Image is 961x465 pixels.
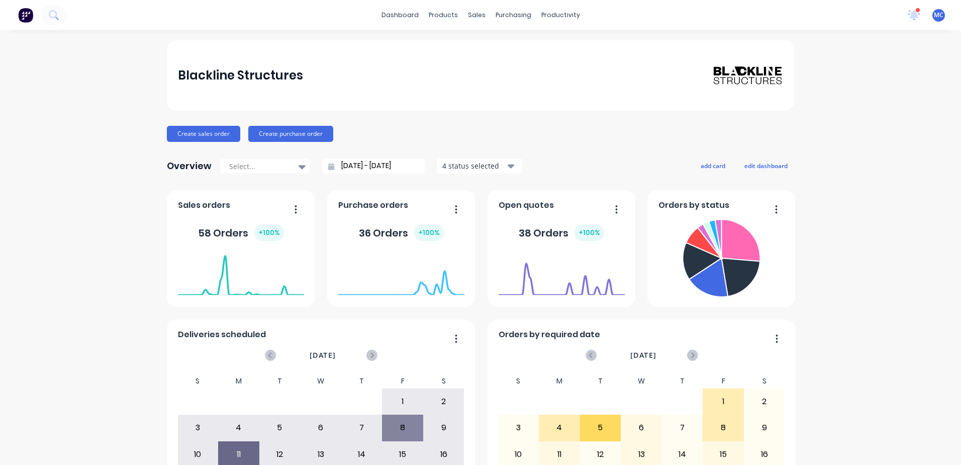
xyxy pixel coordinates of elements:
[424,389,464,414] div: 2
[382,415,423,440] div: 8
[738,159,794,172] button: edit dashboard
[744,415,785,440] div: 9
[662,374,703,389] div: T
[703,415,743,440] div: 8
[658,199,729,211] span: Orders by status
[437,159,522,174] button: 4 status selected
[178,415,218,440] div: 3
[178,199,230,211] span: Sales orders
[376,8,424,23] a: dashboard
[424,415,464,440] div: 9
[248,126,333,142] button: Create purchase order
[382,389,423,414] div: 1
[713,65,783,86] img: Blackline Structures
[177,374,219,389] div: S
[491,8,536,23] div: purchasing
[539,415,580,440] div: 4
[382,374,423,389] div: F
[254,224,284,241] div: + 100 %
[424,8,463,23] div: products
[934,11,943,20] span: MC
[630,350,656,361] span: [DATE]
[359,224,444,241] div: 36 Orders
[423,374,464,389] div: S
[519,224,604,241] div: 38 Orders
[341,374,382,389] div: T
[621,374,662,389] div: W
[536,8,585,23] div: productivity
[198,224,284,241] div: 58 Orders
[301,415,341,440] div: 6
[167,156,212,176] div: Overview
[218,374,259,389] div: M
[498,374,539,389] div: S
[463,8,491,23] div: sales
[18,8,33,23] img: Factory
[219,415,259,440] div: 4
[260,415,300,440] div: 5
[580,374,621,389] div: T
[621,415,661,440] div: 6
[744,374,785,389] div: S
[442,161,506,171] div: 4 status selected
[178,65,303,86] div: Blackline Structures
[499,199,554,211] span: Open quotes
[300,374,341,389] div: W
[581,415,621,440] div: 5
[694,159,732,172] button: add card
[744,389,785,414] div: 2
[338,199,408,211] span: Purchase orders
[662,415,703,440] div: 7
[167,126,240,142] button: Create sales order
[414,224,444,241] div: + 100 %
[703,374,744,389] div: F
[259,374,301,389] div: T
[310,350,336,361] span: [DATE]
[342,415,382,440] div: 7
[703,389,743,414] div: 1
[574,224,604,241] div: + 100 %
[499,415,539,440] div: 3
[539,374,580,389] div: M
